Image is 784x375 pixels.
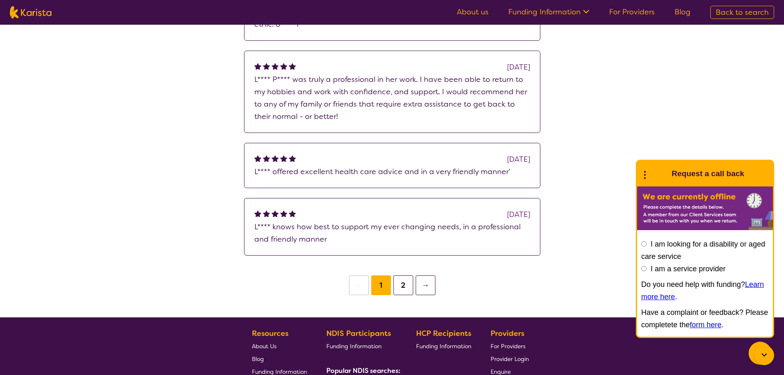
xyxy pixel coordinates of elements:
b: Popular NDIS searches: [326,366,400,375]
img: fullstar [272,63,279,70]
a: Funding Information [326,340,397,352]
b: HCP Recipients [416,328,471,338]
button: 2 [393,275,413,295]
button: 1 [371,275,391,295]
p: L**** P**** was truly a professional in her work. I have been able to return to my hobbies and wo... [254,73,530,123]
b: Resources [252,328,288,338]
button: ← [349,275,369,295]
label: I am a service provider [651,265,726,273]
span: About Us [252,342,277,350]
img: fullstar [280,155,287,162]
label: I am looking for a disability or aged care service [641,240,765,261]
a: Back to search [710,6,774,19]
a: Blog [675,7,691,17]
a: Blog [252,352,307,365]
a: For Providers [491,340,529,352]
p: L**** offered excellent health care advice and in a very friendly manner’ [254,165,530,178]
img: Karista [650,165,667,182]
img: fullstar [263,155,270,162]
img: Karista offline chat form to request call back [637,186,773,230]
a: Funding Information [508,7,589,17]
button: Channel Menu [749,342,772,365]
img: fullstar [289,210,296,217]
p: Do you need help with funding? . [641,278,769,303]
img: fullstar [289,63,296,70]
span: Provider Login [491,355,529,363]
img: Karista logo [10,6,51,19]
span: Back to search [716,7,769,17]
img: fullstar [272,210,279,217]
a: For Providers [609,7,655,17]
img: fullstar [254,63,261,70]
img: fullstar [263,63,270,70]
img: fullstar [272,155,279,162]
img: fullstar [263,210,270,217]
img: fullstar [280,63,287,70]
a: Provider Login [491,352,529,365]
p: Have a complaint or feedback? Please completete the . [641,306,769,331]
span: For Providers [491,342,526,350]
p: L**** knows how best to support my ever changing needs, in a professional and friendly manner [254,221,530,245]
div: [DATE] [507,61,530,73]
a: About us [457,7,489,17]
img: fullstar [280,210,287,217]
div: [DATE] [507,153,530,165]
a: Funding Information [416,340,471,352]
b: NDIS Participants [326,328,391,338]
img: fullstar [254,155,261,162]
span: Funding Information [326,342,382,350]
h1: Request a call back [672,168,744,180]
span: Blog [252,355,264,363]
img: fullstar [254,210,261,217]
button: → [416,275,435,295]
img: fullstar [289,155,296,162]
a: About Us [252,340,307,352]
b: Providers [491,328,524,338]
div: [DATE] [507,208,530,221]
a: form here [690,321,721,329]
span: Funding Information [416,342,471,350]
